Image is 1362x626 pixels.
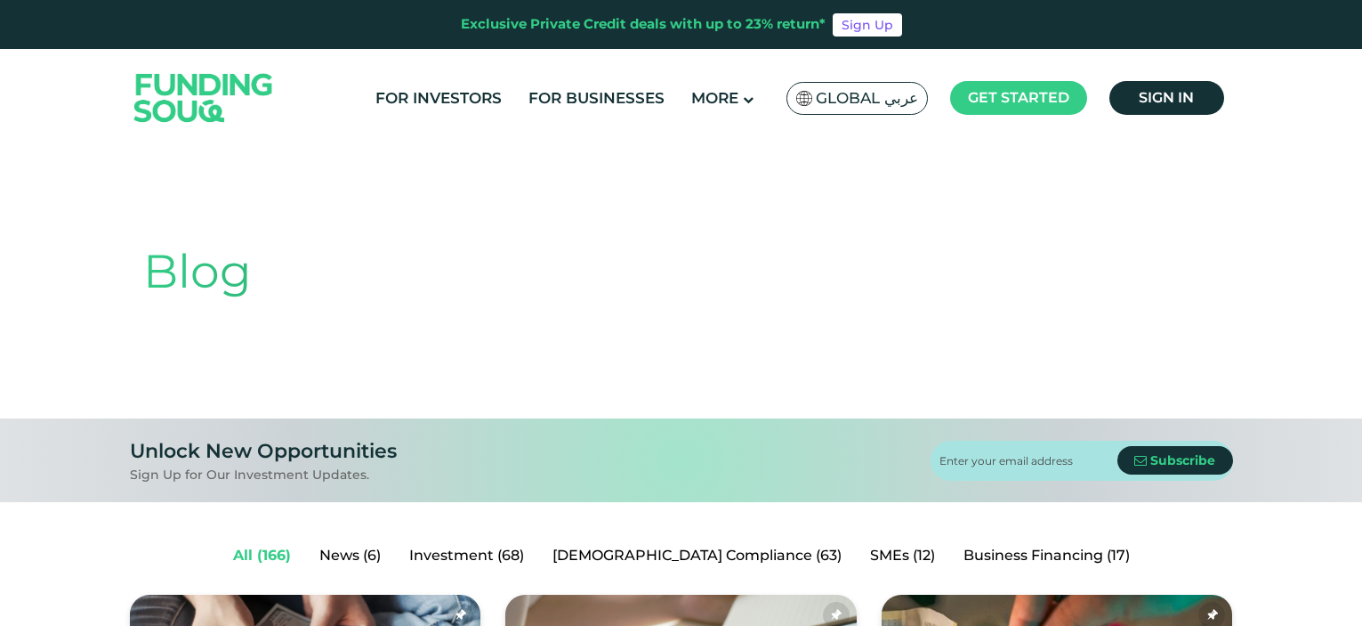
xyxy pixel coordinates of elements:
div: Sign Up for Our Investment Updates. [130,466,397,484]
span: Get started [968,89,1069,106]
img: Logo [117,53,291,142]
a: News (6) [305,538,395,573]
span: Subscribe [1150,452,1215,468]
a: All (166) [219,538,305,573]
button: Subscribe [1117,446,1233,475]
div: Unlock New Opportunities [130,436,397,466]
a: [DEMOGRAPHIC_DATA] Compliance (63) [538,538,856,573]
a: Sign in [1109,81,1224,115]
a: For Investors [371,84,506,113]
div: Exclusive Private Credit deals with up to 23% return* [461,14,826,35]
input: Enter your email address [939,441,1117,481]
span: Global عربي [816,88,918,109]
img: SA Flag [796,91,812,106]
a: For Businesses [524,84,669,113]
a: Investment (68) [395,538,538,573]
a: Sign Up [833,13,902,37]
a: Business Financing (17) [949,538,1144,573]
a: SMEs (12) [856,538,949,573]
span: Sign in [1139,89,1194,106]
h1: Blog [143,244,1220,299]
span: More [691,89,738,107]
